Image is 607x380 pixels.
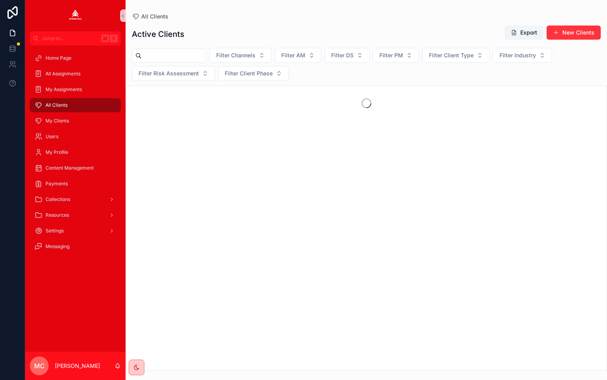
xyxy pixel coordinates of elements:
span: All Clients [141,13,168,20]
button: Select Button [132,66,215,81]
a: Collections [30,192,121,206]
button: Select Button [324,48,370,63]
span: Jump to... [42,35,98,42]
a: My Assignments [30,82,121,97]
span: Payments [46,181,68,187]
span: All Clients [46,102,67,108]
button: Jump to...K [30,31,121,46]
span: Collections [46,196,70,203]
span: MC [34,361,45,371]
a: Payments [30,177,121,191]
img: App logo [69,9,82,22]
a: Users [30,130,121,144]
a: Home Page [30,51,121,65]
span: Messaging [46,243,69,250]
span: K [111,35,117,42]
span: My Assignments [46,86,82,93]
button: Export [505,26,543,40]
span: Content Management [46,165,94,171]
a: Messaging [30,239,121,254]
span: My Clients [46,118,69,124]
a: My Profile [30,145,121,159]
button: Select Button [210,48,272,63]
a: Content Management [30,161,121,175]
button: New Clients [547,26,601,40]
span: Filter Client Type [429,51,474,59]
button: Select Button [493,48,552,63]
button: Select Button [275,48,321,63]
span: My Profile [46,149,68,155]
a: All Clients [132,13,168,20]
a: My Clients [30,114,121,128]
span: Filter Industry [499,51,536,59]
span: Filter Risk Assessment [139,69,199,77]
a: All Assignments [30,67,121,81]
span: All Assignments [46,71,80,77]
p: [PERSON_NAME] [55,362,100,370]
div: scrollable content [25,46,126,264]
a: Settings [30,224,121,238]
a: All Clients [30,98,121,112]
button: Select Button [373,48,419,63]
h1: Active Clients [132,29,184,40]
span: Filter PM [379,51,403,59]
span: Settings [46,228,64,234]
button: Select Button [218,66,289,81]
span: Resources [46,212,69,218]
button: Select Button [422,48,490,63]
span: Users [46,133,58,140]
span: Filter DS [331,51,354,59]
a: Resources [30,208,121,222]
span: Home Page [46,55,71,61]
span: Filter AM [281,51,305,59]
span: Filter Client Phase [225,69,273,77]
span: Filter Channels [216,51,255,59]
